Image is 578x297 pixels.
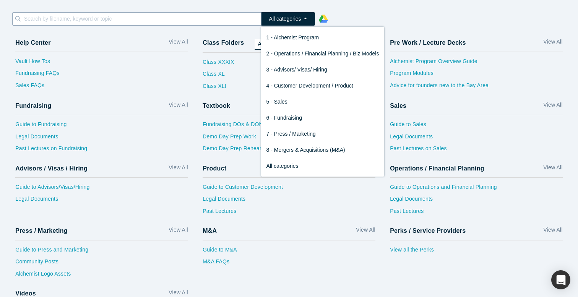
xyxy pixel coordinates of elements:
[15,144,188,157] a: Past Lectures on Fundraising
[203,258,375,270] a: M&A FAQs
[15,227,68,234] h4: Press / Marketing
[390,39,466,46] h4: Pre Work / Lecture Decks
[261,12,315,26] button: All categories
[15,258,188,270] a: Community Posts
[255,39,269,50] a: AA
[15,270,188,282] a: Alchemist Logo Assets
[15,69,188,81] a: Fundraising FAQs
[169,101,188,112] a: View All
[203,133,375,145] a: Demo Day Prep Work
[203,82,234,94] a: Class XLI
[203,58,234,70] a: Class XXXIX
[203,102,230,109] h4: Textbook
[390,195,563,207] a: Legal Documents
[390,207,563,219] a: Past Lectures
[169,226,188,237] a: View All
[543,164,562,175] a: View All
[261,110,385,126] a: 6 - Fundraising
[15,57,188,70] a: Vault How Tos
[15,290,36,297] h4: Videos
[203,246,375,258] a: Guide to M&A
[543,38,562,49] a: View All
[261,62,385,78] a: 3 - Advisors/ Visas/ Hiring
[203,144,375,157] a: Demo Day Prep Rehearsals
[169,164,188,175] a: View All
[203,70,234,82] a: Class XL
[15,183,188,195] a: Guide to Advisors/Visas/Hiring
[261,142,385,158] a: 8 - Mergers & Acquisitions (M&A)
[261,29,385,45] a: 1 - Alchemist Program
[23,14,261,24] input: Search by filename, keyword or topic
[390,144,563,157] a: Past Lectures on Sales
[390,81,563,94] a: Advice for founders new to the Bay Area
[169,38,188,49] a: View All
[543,226,562,237] a: View All
[356,226,375,237] a: View All
[15,102,51,109] h4: Fundraising
[390,57,563,70] a: Alchemist Program Overview Guide
[390,133,563,145] a: Legal Documents
[203,227,217,234] h4: M&A
[203,195,375,207] a: Legal Documents
[390,227,466,234] h4: Perks / Service Providers
[390,183,563,195] a: Guide to Operations and Financial Planning
[15,165,88,172] h4: Advisors / Visas / Hiring
[15,195,188,207] a: Legal Documents
[261,45,385,62] a: 2 - Operations / Financial Planning / Biz Models
[15,246,188,258] a: Guide to Press and Marketing
[15,133,188,145] a: Legal Documents
[203,120,375,133] a: Fundraising DOs & DON’Ts
[543,101,562,112] a: View All
[261,94,385,110] a: 5 - Sales
[15,39,50,46] h4: Help Center
[390,69,563,81] a: Program Modules
[390,120,563,133] a: Guide to Sales
[261,158,385,174] a: All categories
[390,165,484,172] h4: Operations / Financial Planning
[15,81,188,94] a: Sales FAQs
[203,207,375,219] a: Past Lectures
[261,78,385,94] a: 4 - Customer Development / Product
[261,126,385,142] a: 7 - Press / Marketing
[203,183,375,195] a: Guide to Customer Development
[203,165,226,172] h4: Product
[15,120,188,133] a: Guide to Fundraising
[390,102,406,109] h4: Sales
[203,39,244,47] h4: Class Folders
[390,246,563,258] a: View all the Perks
